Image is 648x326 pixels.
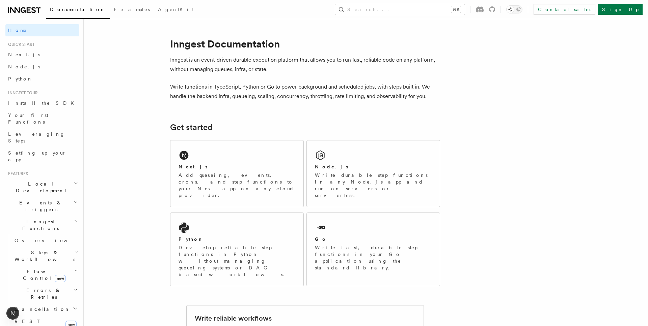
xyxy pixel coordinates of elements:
[5,171,28,176] span: Features
[5,48,79,61] a: Next.js
[315,236,327,242] h2: Go
[170,82,440,101] p: Write functions in TypeScript, Python or Go to power background and scheduled jobs, with steps bu...
[335,4,465,15] button: Search...⌘K
[8,131,65,143] span: Leveraging Steps
[5,90,38,96] span: Inngest tour
[8,150,66,162] span: Setting up your app
[5,97,79,109] a: Install the SDK
[15,238,84,243] span: Overview
[158,7,194,12] span: AgentKit
[179,172,295,199] p: Add queueing, events, crons, and step functions to your Next app on any cloud provider.
[5,199,74,213] span: Events & Triggers
[12,306,70,313] span: Cancellation
[5,178,79,197] button: Local Development
[170,123,212,132] a: Get started
[5,109,79,128] a: Your first Functions
[5,61,79,73] a: Node.js
[12,234,79,247] a: Overview
[5,73,79,85] a: Python
[110,2,154,18] a: Examples
[306,140,440,207] a: Node.jsWrite durable step functions in any Node.js app and run on servers or serverless.
[8,27,27,34] span: Home
[598,4,643,15] a: Sign Up
[12,249,75,263] span: Steps & Workflows
[315,244,432,271] p: Write fast, durable step functions in your Go application using the standard library.
[8,112,48,125] span: Your first Functions
[306,213,440,286] a: GoWrite fast, durable step functions in your Go application using the standard library.
[5,24,79,36] a: Home
[154,2,198,18] a: AgentKit
[451,6,461,13] kbd: ⌘K
[46,2,110,19] a: Documentation
[12,303,79,315] button: Cancellation
[12,268,74,282] span: Flow Control
[50,7,106,12] span: Documentation
[5,181,74,194] span: Local Development
[8,76,33,81] span: Python
[506,5,522,13] button: Toggle dark mode
[5,197,79,216] button: Events & Triggers
[315,172,432,199] p: Write durable step functions in any Node.js app and run on servers or serverless.
[170,38,440,50] h1: Inngest Documentation
[170,55,440,74] p: Inngest is an event-driven durable execution platform that allows you to run fast, reliable code ...
[5,216,79,234] button: Inngest Functions
[12,247,79,265] button: Steps & Workflows
[315,163,348,170] h2: Node.js
[8,100,78,106] span: Install the SDK
[179,244,295,278] p: Develop reliable step functions in Python without managing queueing systems or DAG based workflows.
[179,163,208,170] h2: Next.js
[179,236,204,242] h2: Python
[12,265,79,284] button: Flow Controlnew
[170,140,304,207] a: Next.jsAdd queueing, events, crons, and step functions to your Next app on any cloud provider.
[534,4,595,15] a: Contact sales
[8,64,40,69] span: Node.js
[170,213,304,286] a: PythonDevelop reliable step functions in Python without managing queueing systems or DAG based wo...
[5,218,73,232] span: Inngest Functions
[12,284,79,303] button: Errors & Retries
[5,147,79,166] a: Setting up your app
[55,275,66,282] span: new
[195,314,272,323] h2: Write reliable workflows
[114,7,150,12] span: Examples
[5,42,35,47] span: Quick start
[8,52,40,57] span: Next.js
[5,128,79,147] a: Leveraging Steps
[12,287,73,300] span: Errors & Retries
